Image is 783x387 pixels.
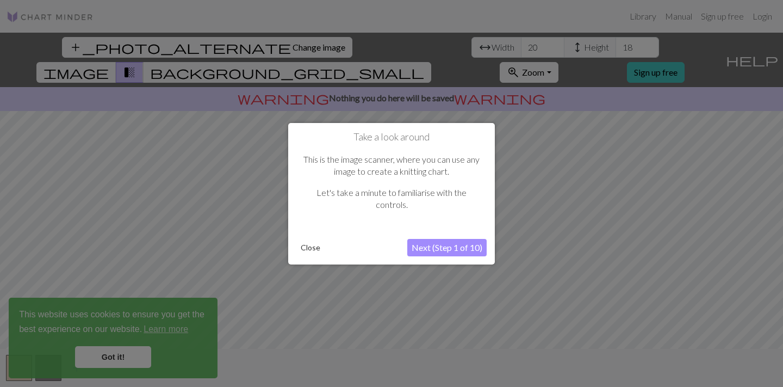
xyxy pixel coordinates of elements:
[296,239,325,256] button: Close
[296,131,487,143] h1: Take a look around
[288,122,495,264] div: Take a look around
[302,153,481,178] p: This is the image scanner, where you can use any image to create a knitting chart.
[407,239,487,256] button: Next (Step 1 of 10)
[302,187,481,211] p: Let's take a minute to familiarise with the controls.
